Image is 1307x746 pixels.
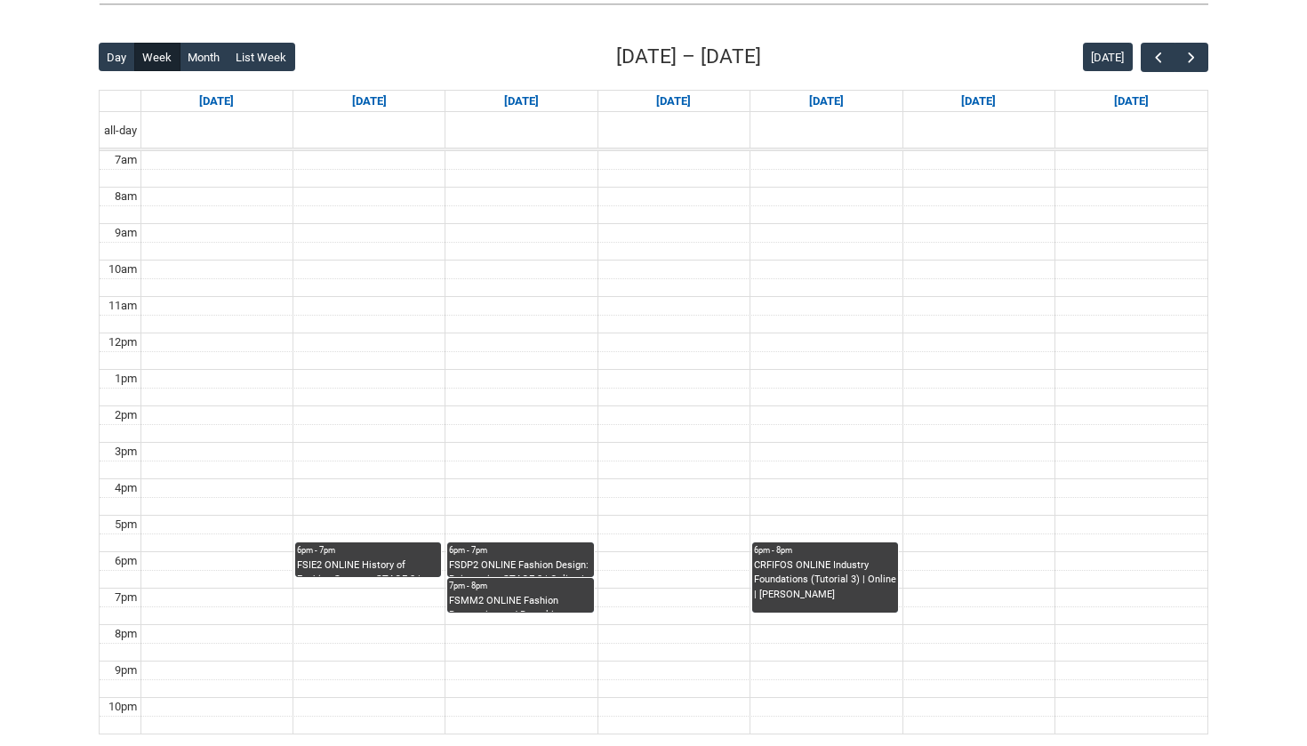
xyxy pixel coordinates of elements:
[196,91,237,112] a: Go to September 14, 2025
[1175,43,1208,72] button: Next Week
[449,544,591,557] div: 6pm - 7pm
[1141,43,1175,72] button: Previous Week
[449,594,591,613] div: FSMM2 ONLINE Fashion Resourcing and Remaking STAGE 2 | Online | [PERSON_NAME]
[111,406,140,424] div: 2pm
[449,580,591,592] div: 7pm - 8pm
[111,224,140,242] div: 9am
[180,43,229,71] button: Month
[111,589,140,606] div: 7pm
[1083,43,1133,71] button: [DATE]
[111,151,140,169] div: 7am
[297,558,439,577] div: FSIE2 ONLINE History of Fashion Systems STAGE 2 | Online | [PERSON_NAME]
[349,91,390,112] a: Go to September 15, 2025
[449,558,591,577] div: FSDP2 ONLINE Fashion Design: Reinvention STAGE 2 | Online | [PERSON_NAME]
[806,91,847,112] a: Go to September 18, 2025
[653,91,694,112] a: Go to September 17, 2025
[958,91,999,112] a: Go to September 19, 2025
[134,43,180,71] button: Week
[105,698,140,716] div: 10pm
[228,43,295,71] button: List Week
[297,544,439,557] div: 6pm - 7pm
[105,333,140,351] div: 12pm
[1111,91,1152,112] a: Go to September 20, 2025
[754,544,896,557] div: 6pm - 8pm
[105,261,140,278] div: 10am
[105,297,140,315] div: 11am
[501,91,542,112] a: Go to September 16, 2025
[111,443,140,461] div: 3pm
[616,42,761,72] h2: [DATE] – [DATE]
[111,479,140,497] div: 4pm
[100,122,140,140] span: all-day
[111,516,140,533] div: 5pm
[111,188,140,205] div: 8am
[111,552,140,570] div: 6pm
[111,662,140,679] div: 9pm
[111,625,140,643] div: 8pm
[111,370,140,388] div: 1pm
[754,558,896,603] div: CRFIFOS ONLINE Industry Foundations (Tutorial 3) | Online | [PERSON_NAME]
[99,43,135,71] button: Day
